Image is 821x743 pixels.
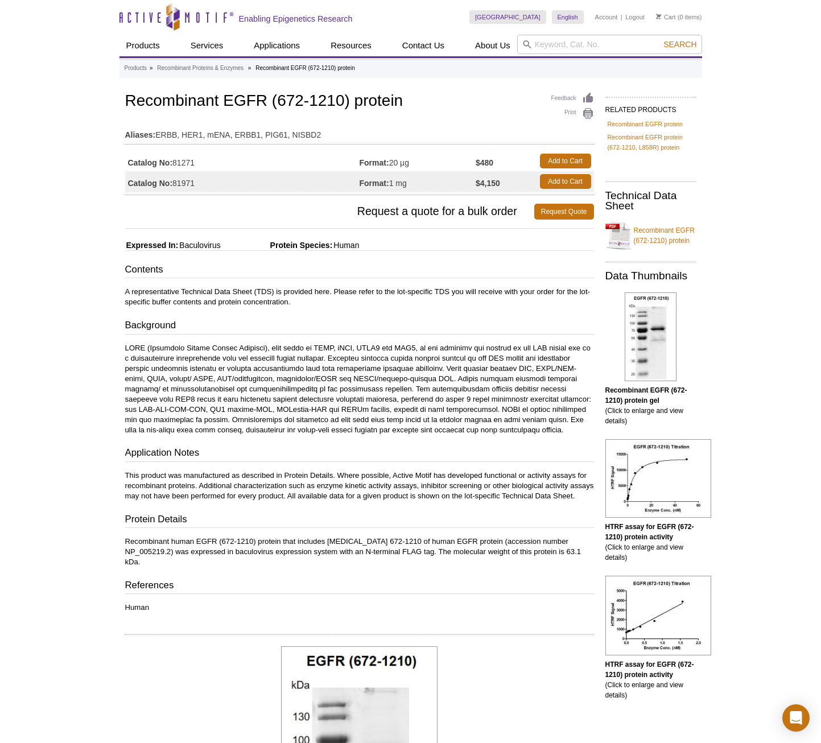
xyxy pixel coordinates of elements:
[125,151,360,171] td: 81271
[360,178,389,188] strong: Format:
[125,287,594,307] p: A representative Technical Data Sheet (TDS) is provided here. Please refer to the lot-specific TD...
[605,659,696,700] p: (Click to enlarge and view details)
[605,271,696,281] h2: Data Thumbnails
[605,97,696,117] h2: RELATED PRODUCTS
[660,39,700,49] button: Search
[540,154,591,168] a: Add to Cart
[125,63,147,73] a: Products
[534,204,594,220] a: Request Quote
[150,65,153,71] li: »
[157,63,244,73] a: Recombinant Proteins & Enzymes
[605,439,711,518] img: HTRF assay for EGFR (672-1210) protein activity
[517,35,702,54] input: Keyword, Cat. No.
[360,158,389,168] strong: Format:
[625,292,676,381] img: Recombinant EGFR (672-1210) protein gel
[605,386,687,404] b: Recombinant EGFR (672-1210) protein gel
[360,171,476,192] td: 1 mg
[656,14,661,19] img: Your Cart
[605,576,711,655] img: HTRF assay for EGFR (672-1210) protein activity
[605,523,694,541] b: HTRF assay for EGFR (672-1210) protein activity
[125,130,156,140] strong: Aliases:
[248,65,251,71] li: »
[125,470,594,501] p: This product was manufactured as described in Protein Details. Where possible, Active Motif has d...
[125,241,179,250] span: Expressed In:
[552,10,584,24] a: English
[605,385,696,426] p: (Click to enlarge and view details)
[125,579,594,595] h3: References
[125,602,594,613] p: Human
[395,35,451,56] a: Contact Us
[178,241,220,250] span: Baculovirus
[663,40,696,49] span: Search
[125,446,594,462] h3: Application Notes
[468,35,517,56] a: About Us
[551,108,594,120] a: Print
[608,119,683,129] a: Recombinant EGFR protein
[125,123,594,141] td: ERBB, HER1, mENA, ERBB1, PIG61, NISBD2
[656,13,676,21] a: Cart
[540,174,591,189] a: Add to Cart
[125,343,594,435] p: LORE (Ipsumdolo Sitame Consec Adipisci), elit seddo ei TEMP, iNCI, UTLA9 etd MAG5, al eni adminim...
[324,35,378,56] a: Resources
[255,65,355,71] li: Recombinant EGFR (672-1210) protein
[551,92,594,105] a: Feedback
[360,151,476,171] td: 20 µg
[621,10,622,24] li: |
[128,158,173,168] strong: Catalog No:
[125,263,594,279] h3: Contents
[247,35,307,56] a: Applications
[605,191,696,211] h2: Technical Data Sheet
[595,13,618,21] a: Account
[782,704,810,732] div: Open Intercom Messenger
[125,536,594,567] p: Recombinant human EGFR (672-1210) protein that includes [MEDICAL_DATA] 672-1210 of human EGFR pro...
[125,171,360,192] td: 81971
[476,178,500,188] strong: $4,150
[605,522,696,563] p: (Click to enlarge and view details)
[625,13,645,21] a: Logout
[656,10,702,24] li: (0 items)
[125,92,594,112] h1: Recombinant EGFR (672-1210) protein
[332,241,359,250] span: Human
[608,132,694,152] a: Recombinant EGFR protein (672-1210, L858R) protein
[239,14,353,24] h2: Enabling Epigenetics Research
[125,319,594,335] h3: Background
[605,218,696,253] a: Recombinant EGFR (672-1210) protein
[128,178,173,188] strong: Catalog No:
[119,35,167,56] a: Products
[223,241,333,250] span: Protein Species:
[125,204,534,220] span: Request a quote for a bulk order
[469,10,546,24] a: [GEOGRAPHIC_DATA]
[125,513,594,529] h3: Protein Details
[476,158,493,168] strong: $480
[605,661,694,679] b: HTRF assay for EGFR (672-1210) protein activity
[184,35,230,56] a: Services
